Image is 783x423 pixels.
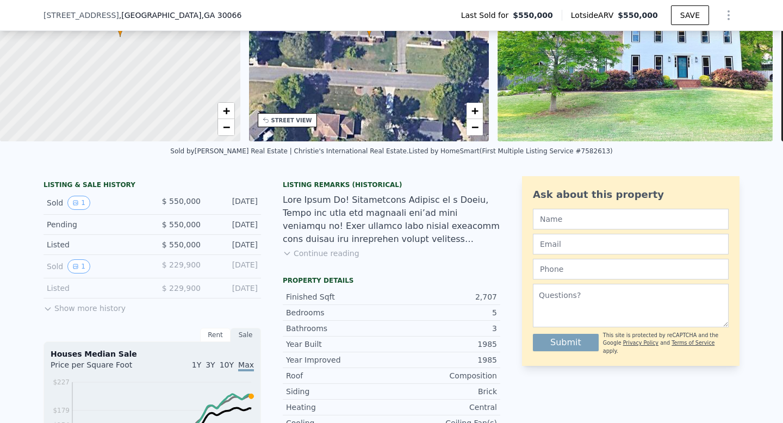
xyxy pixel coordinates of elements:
[533,209,729,229] input: Name
[283,248,359,259] button: Continue reading
[67,259,90,273] button: View historical data
[533,259,729,279] input: Phone
[162,197,201,206] span: $ 550,000
[391,386,497,397] div: Brick
[286,339,391,350] div: Year Built
[51,349,254,359] div: Houses Median Sale
[231,328,261,342] div: Sale
[47,219,144,230] div: Pending
[391,354,497,365] div: 1985
[201,11,241,20] span: , GA 30066
[286,386,391,397] div: Siding
[461,10,513,21] span: Last Sold for
[238,360,254,371] span: Max
[286,402,391,413] div: Heating
[271,116,312,125] div: STREET VIEW
[467,103,483,119] a: Zoom in
[283,194,500,246] div: Lore Ipsum Do! Sitametcons Adipisc el s Doeiu, Tempo inc utla etd magnaali eni’ad mini veniamqu n...
[47,239,144,250] div: Listed
[467,119,483,135] a: Zoom out
[53,378,70,386] tspan: $227
[222,120,229,134] span: −
[471,104,478,117] span: +
[513,10,553,21] span: $550,000
[209,196,258,210] div: [DATE]
[222,104,229,117] span: +
[47,283,144,294] div: Listed
[119,10,242,21] span: , [GEOGRAPHIC_DATA]
[162,220,201,229] span: $ 550,000
[533,234,729,254] input: Email
[623,340,658,346] a: Privacy Policy
[43,298,126,314] button: Show more history
[391,339,497,350] div: 1985
[391,291,497,302] div: 2,707
[283,276,500,285] div: Property details
[471,120,478,134] span: −
[200,328,231,342] div: Rent
[67,196,90,210] button: View historical data
[391,323,497,334] div: 3
[53,407,70,414] tspan: $179
[209,239,258,250] div: [DATE]
[162,260,201,269] span: $ 229,900
[51,359,152,377] div: Price per Square Foot
[218,103,234,119] a: Zoom in
[718,4,739,26] button: Show Options
[47,196,144,210] div: Sold
[283,181,500,189] div: Listing Remarks (Historical)
[47,259,144,273] div: Sold
[409,147,613,155] div: Listed by HomeSmart (First Multiple Listing Service #7582613)
[209,283,258,294] div: [DATE]
[192,360,201,369] span: 1Y
[391,307,497,318] div: 5
[672,340,714,346] a: Terms of Service
[209,219,258,230] div: [DATE]
[603,332,729,355] div: This site is protected by reCAPTCHA and the Google and apply.
[618,11,658,20] span: $550,000
[162,284,201,293] span: $ 229,900
[43,181,261,191] div: LISTING & SALE HISTORY
[533,334,599,351] button: Submit
[286,370,391,381] div: Roof
[533,187,729,202] div: Ask about this property
[286,354,391,365] div: Year Improved
[571,10,618,21] span: Lotside ARV
[286,323,391,334] div: Bathrooms
[209,259,258,273] div: [DATE]
[220,360,234,369] span: 10Y
[391,370,497,381] div: Composition
[671,5,709,25] button: SAVE
[170,147,408,155] div: Sold by [PERSON_NAME] Real Estate | Christie's International Real Estate .
[391,402,497,413] div: Central
[162,240,201,249] span: $ 550,000
[286,291,391,302] div: Finished Sqft
[286,307,391,318] div: Bedrooms
[43,10,119,21] span: [STREET_ADDRESS]
[206,360,215,369] span: 3Y
[218,119,234,135] a: Zoom out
